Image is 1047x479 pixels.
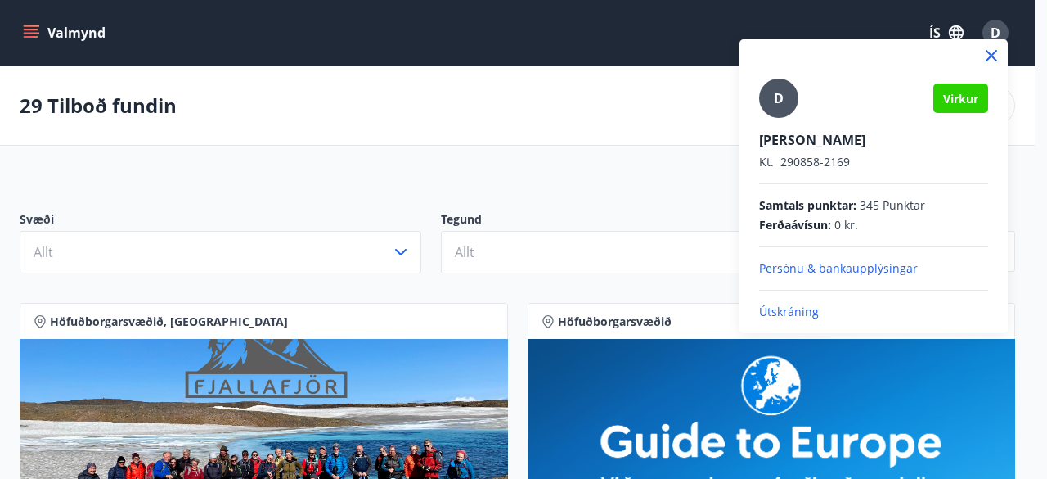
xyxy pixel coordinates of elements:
span: Virkur [943,91,978,106]
span: D [774,89,784,107]
span: 345 Punktar [860,197,925,214]
p: Persónu & bankaupplýsingar [759,260,988,277]
span: Ferðaávísun : [759,217,831,233]
span: Samtals punktar : [759,197,856,214]
p: Útskráning [759,304,988,320]
span: Kt. [759,154,774,169]
span: 0 kr. [834,217,858,233]
p: [PERSON_NAME] [759,131,988,149]
p: 290858-2169 [759,154,988,170]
